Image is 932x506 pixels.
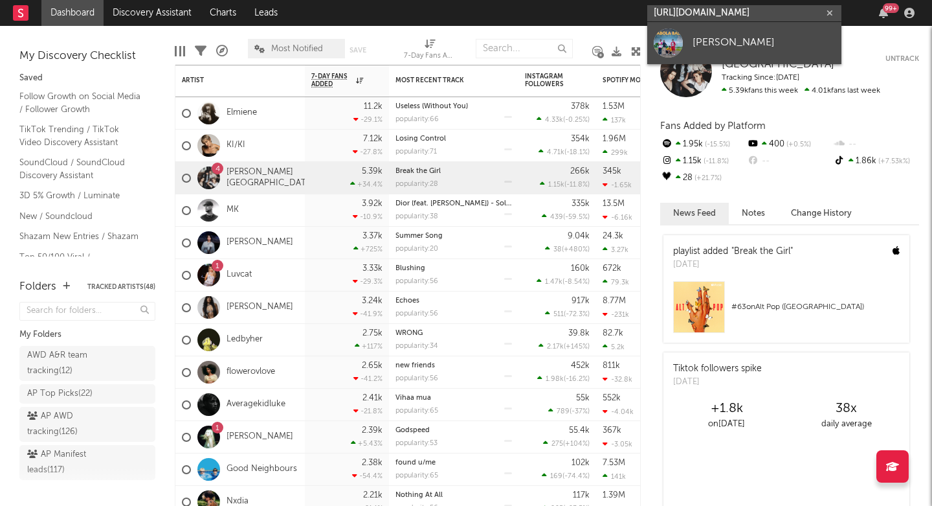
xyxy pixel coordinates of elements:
[571,297,590,305] div: 917k
[353,374,383,383] div: -41.2 %
[395,200,512,207] div: Dior (feat. Chrystal) - Solardo Remix
[19,229,142,244] a: Shazam New Entries / Shazam
[27,409,118,440] div: AP AWD tracking ( 126 )
[571,264,590,273] div: 160k
[19,346,155,381] a: AWD A&R team tracking(12)
[746,136,832,153] div: 400
[352,472,383,480] div: -54.4 %
[19,407,155,442] a: AP AWD tracking(126)
[833,136,919,153] div: --
[647,22,841,64] a: [PERSON_NAME]
[673,362,762,376] div: Tiktok followers spike
[603,232,623,240] div: 24.3k
[395,135,446,143] a: Losing Control
[227,431,293,443] a: [PERSON_NAME]
[551,441,563,448] span: 275
[660,121,766,131] span: Fans Added by Platform
[311,73,353,88] span: 7-Day Fans Added
[362,264,383,273] div: 3.33k
[353,115,383,124] div: -29.1 %
[603,440,632,448] div: -3.05k
[673,245,793,259] div: playlist added
[603,200,625,208] div: 13.5M
[182,76,279,84] div: Artist
[729,203,778,224] button: Notes
[566,343,588,351] span: +145 %
[87,284,155,290] button: Tracked Artists(48)
[395,492,443,499] a: Nothing At All
[722,74,799,82] span: Tracking Since: [DATE]
[395,472,438,479] div: popularity: 65
[395,310,438,317] div: popularity: 56
[395,265,425,272] a: Blushing
[227,237,293,248] a: [PERSON_NAME]
[353,407,383,415] div: -21.8 %
[543,439,590,448] div: ( )
[362,426,383,435] div: 2.39k
[353,213,383,221] div: -10.9 %
[566,311,588,318] span: -72.3 %
[227,140,245,151] a: KI/KI
[404,32,456,70] div: 7-Day Fans Added (7-Day Fans Added)
[349,47,366,54] button: Save
[876,158,910,165] span: +7.53k %
[569,426,590,435] div: 55.4k
[571,362,590,370] div: 452k
[395,362,435,369] a: new friends
[603,297,626,305] div: 8.77M
[565,441,588,448] span: +104 %
[395,343,438,350] div: popularity: 34
[395,233,443,240] a: Summer Song
[395,135,512,143] div: Losing Control
[395,246,438,253] div: popularity: 20
[786,417,906,432] div: daily average
[731,247,793,256] a: "Break the Girl"
[395,181,438,188] div: popularity: 28
[362,297,383,305] div: 3.24k
[667,401,786,417] div: +1.8k
[603,167,621,176] div: 345k
[227,167,314,189] a: [PERSON_NAME][GEOGRAPHIC_DATA]
[395,278,438,285] div: popularity: 56
[571,135,590,143] div: 354k
[545,245,590,253] div: ( )
[603,102,625,111] div: 1.53M
[395,395,512,402] div: Vihaa mua
[548,181,564,189] span: 1.15k
[603,264,621,273] div: 672k
[355,342,383,351] div: +117 %
[175,32,185,70] div: Edit Columns
[673,376,762,389] div: [DATE]
[603,426,621,435] div: 367k
[786,401,906,417] div: 38 x
[660,170,746,187] div: 28
[660,153,746,170] div: 1.15k
[395,375,438,382] div: popularity: 56
[19,89,142,116] a: Follow Growth on Social Media / Follower Growth
[603,329,623,338] div: 82.7k
[350,180,383,189] div: +34.4 %
[395,330,423,337] a: WRONG
[395,459,512,466] div: found u/me
[362,394,383,402] div: 2.41k
[362,459,383,467] div: 2.38k
[542,472,590,480] div: ( )
[548,407,590,415] div: ( )
[553,246,562,253] span: 38
[557,408,570,415] span: 789
[19,49,155,64] div: My Discovery Checklist
[731,299,900,315] div: # 63 on Alt Pop ([GEOGRAPHIC_DATA])
[547,149,564,156] span: 4.71k
[603,375,632,384] div: -32.8k
[603,116,626,124] div: 137k
[395,168,512,175] div: Break the Girl
[546,376,564,383] span: 1.98k
[603,362,620,370] div: 811k
[702,158,729,165] span: -11.8 %
[363,491,383,500] div: 2.21k
[395,265,512,272] div: Blushing
[603,408,634,416] div: -4.04k
[19,122,142,149] a: TikTok Trending / TikTok Video Discovery Assistant
[545,279,562,286] span: 1.47k
[603,394,621,402] div: 552k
